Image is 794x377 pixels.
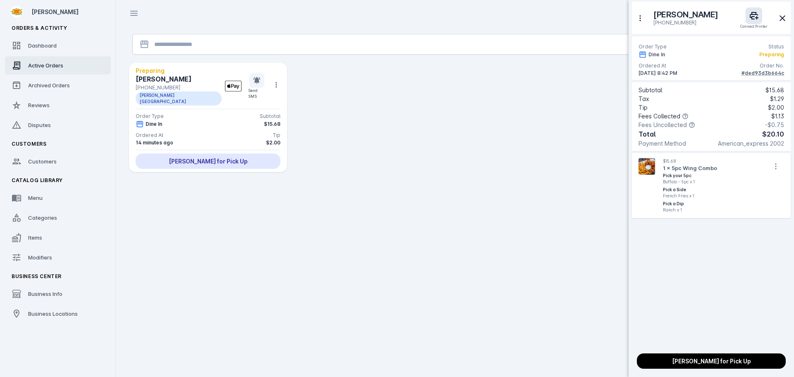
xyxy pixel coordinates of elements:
[663,187,760,193] div: Pick a Side
[741,70,784,77] div: #ded93d3b664c
[740,25,768,29] span: Connect Printer
[639,112,680,120] span: Fees Collected
[653,19,720,26] div: [PHONE_NUMBER]
[759,51,784,58] div: Preparing
[765,120,784,129] span: -$0.75
[639,86,662,94] span: Subtotal
[663,158,676,163] span: $15.68
[639,70,677,77] div: [DATE] 8:42 PM
[718,139,784,148] span: American_express 2002
[762,129,784,139] span: $20.10
[663,179,760,185] div: Buffalo - 5pc x 1
[639,43,667,50] div: Order Type
[637,353,786,369] div: [PERSON_NAME] for Pick Up
[760,62,784,70] div: Order No.
[653,8,720,21] div: [PERSON_NAME]
[663,201,760,207] div: Pick a Dip
[663,207,760,213] div: Ranch x 1
[771,112,784,120] span: $1.13
[663,173,760,179] div: Pick your 5pc
[768,43,784,50] div: Status
[768,103,784,112] span: $2.00
[639,139,686,148] span: Payment Method
[639,94,649,103] span: Tax
[639,103,648,112] span: Tip
[648,51,665,58] div: Dine In
[663,164,760,173] span: 1 x 5pc Wing Combo
[639,158,655,175] img: Catalog Item
[663,193,760,199] div: French Fries x 1
[765,86,784,94] span: $15.68
[639,120,687,129] span: Fees Uncollected
[639,129,656,139] span: Total
[639,62,666,70] div: Ordered At
[770,94,784,103] span: $1.29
